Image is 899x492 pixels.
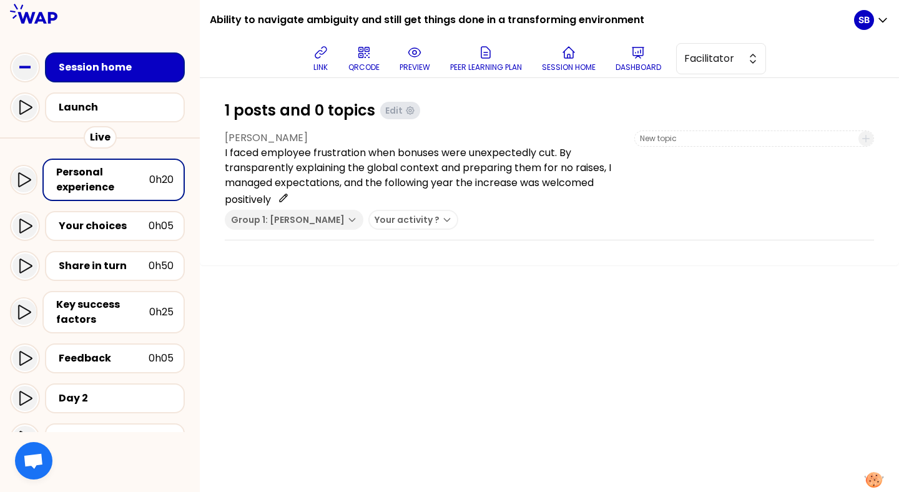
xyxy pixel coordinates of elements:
button: SB [854,10,889,30]
p: Peer learning plan [450,62,522,72]
span: Facilitator [684,51,740,66]
p: QRCODE [348,62,380,72]
p: [PERSON_NAME] [225,130,624,145]
button: Group 1: [PERSON_NAME] [225,210,363,230]
div: 0h50 [149,258,174,273]
button: preview [395,40,435,77]
input: New topic [640,134,851,144]
div: Key success factors [56,297,149,327]
div: Feedback [59,351,149,366]
h1: 1 posts and 0 topics [225,101,375,121]
p: I faced employee frustration when bonuses were unexpectedly cut. By transparently explaining the ... [225,145,624,207]
div: Session home [59,60,179,75]
button: link [308,40,333,77]
div: 0h25 [149,305,174,320]
div: Share in turn [59,258,149,273]
div: Your choices [59,219,149,234]
div: Launch [59,100,179,115]
div: Open chat [15,442,52,480]
div: Live [84,126,117,149]
div: Mindmap [59,431,149,446]
button: Your activity ? [368,210,458,230]
button: Edit [380,102,420,119]
p: Session home [542,62,596,72]
button: Facilitator [676,43,766,74]
div: 0h05 [149,219,174,234]
div: 0h20 [149,172,174,187]
button: Session home [537,40,601,77]
div: 0h05 [149,431,174,446]
button: QRCODE [343,40,385,77]
p: SB [858,14,870,26]
button: Dashboard [611,40,666,77]
div: 0h05 [149,351,174,366]
p: preview [400,62,430,72]
button: Peer learning plan [445,40,527,77]
p: link [313,62,328,72]
p: Dashboard [616,62,661,72]
div: Personal experience [56,165,149,195]
div: Day 2 [59,391,174,406]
